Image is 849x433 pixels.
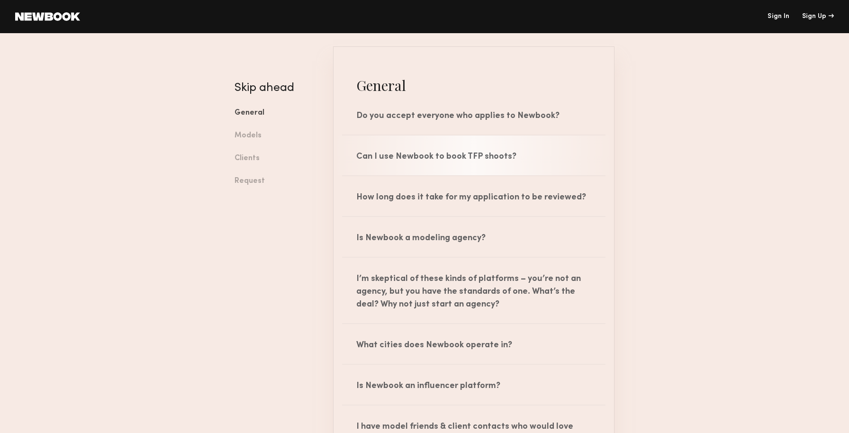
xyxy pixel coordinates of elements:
[334,324,614,364] div: What cities does Newbook operate in?
[235,170,319,193] a: Request
[235,147,319,170] a: Clients
[768,13,789,20] a: Sign In
[235,82,319,94] h4: Skip ahead
[334,365,614,405] div: Is Newbook an influencer platform?
[334,76,614,95] h4: General
[334,217,614,257] div: Is Newbook a modeling agency?
[334,176,614,216] div: How long does it take for my application to be reviewed?
[235,102,319,125] a: General
[334,258,614,323] div: I’m skeptical of these kinds of platforms – you’re not an agency, but you have the standards of o...
[802,13,834,20] div: Sign Up
[334,95,614,135] div: Do you accept everyone who applies to Newbook?
[334,135,614,175] div: Can I use Newbook to book TFP shoots?
[235,125,319,147] a: Models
